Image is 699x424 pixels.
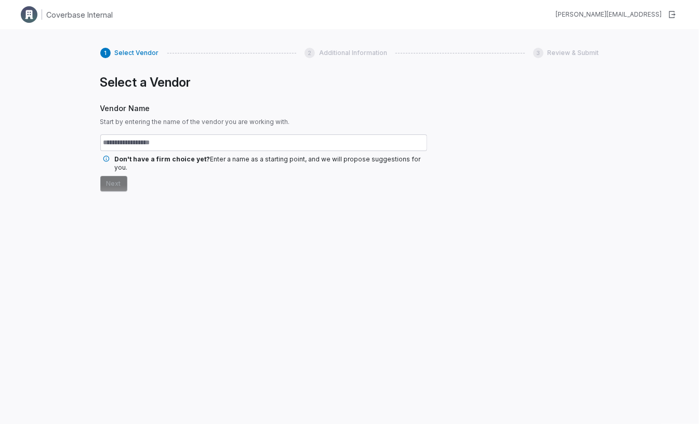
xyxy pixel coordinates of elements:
img: Clerk Logo [21,6,37,23]
div: 3 [533,48,544,58]
span: Start by entering the name of the vendor you are working with. [100,118,427,126]
div: 1 [100,48,111,58]
span: Vendor Name [100,103,427,114]
h1: Select a Vendor [100,75,427,90]
span: Enter a name as a starting point, and we will propose suggestions for you. [114,155,420,171]
span: Don't have a firm choice yet? [114,155,210,163]
span: Select Vendor [115,49,159,57]
h1: Coverbase Internal [46,9,113,20]
div: [PERSON_NAME][EMAIL_ADDRESS] [556,10,662,19]
span: Additional Information [319,49,387,57]
div: 2 [305,48,315,58]
span: Review & Submit [548,49,599,57]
